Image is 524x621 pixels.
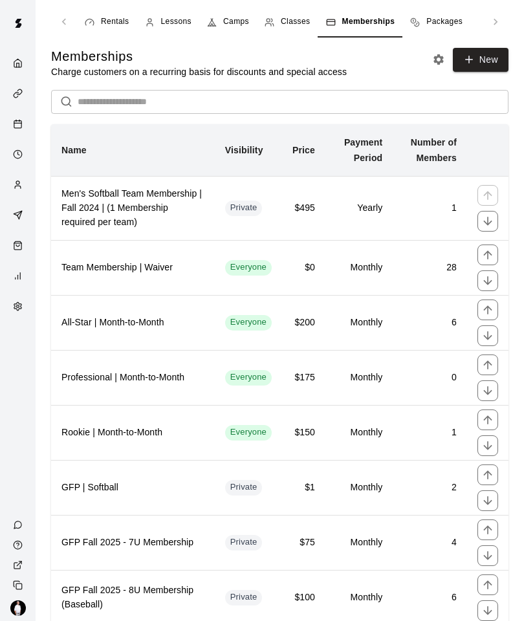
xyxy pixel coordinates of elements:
[61,261,204,275] h6: Team Membership | Waiver
[336,536,382,550] h6: Monthly
[225,260,272,276] div: This membership is visible to all customers
[336,261,382,275] h6: Monthly
[10,600,26,616] img: Travis Hamilton
[61,316,204,330] h6: All-Star | Month-to-Month
[403,371,457,385] h6: 0
[403,591,457,605] h6: 6
[336,201,382,215] h6: Yearly
[225,315,272,331] div: This membership is visible to all customers
[77,6,483,38] div: navigation tabs
[292,261,315,275] h6: $0
[292,591,315,605] h6: $100
[477,574,498,595] button: move item up
[336,316,382,330] h6: Monthly
[477,270,498,291] button: move item down
[336,426,382,440] h6: Monthly
[403,261,457,275] h6: 28
[477,211,498,232] button: move item down
[477,600,498,621] button: move item down
[292,426,315,440] h6: $150
[281,16,310,28] span: Classes
[161,16,192,28] span: Lessons
[403,536,457,550] h6: 4
[225,425,272,441] div: This membership is visible to all customers
[3,555,36,575] a: View public page
[61,426,204,440] h6: Rookie | Month-to-Month
[292,316,315,330] h6: $200
[225,536,263,549] span: Private
[477,300,498,320] button: move item up
[477,519,498,540] button: move item up
[61,187,204,230] h6: Men's Softball Team Membership | Fall 2024 | (1 Membership required per team)
[5,10,31,36] img: Swift logo
[225,371,272,384] span: Everyone
[101,16,129,28] span: Rentals
[426,16,463,28] span: Packages
[429,50,448,69] button: Memberships settings
[225,426,272,439] span: Everyone
[225,591,263,604] span: Private
[292,145,315,155] b: Price
[225,202,263,214] span: Private
[225,261,272,274] span: Everyone
[344,137,382,163] b: Payment Period
[342,16,395,28] span: Memberships
[61,536,204,550] h6: GFP Fall 2025 - 7U Membership
[225,145,263,155] b: Visibility
[61,583,204,612] h6: GFP Fall 2025 - 8U Membership (Baseball)
[292,371,315,385] h6: $175
[61,145,87,155] b: Name
[223,16,249,28] span: Camps
[336,481,382,495] h6: Monthly
[336,371,382,385] h6: Monthly
[61,371,204,385] h6: Professional | Month-to-Month
[336,591,382,605] h6: Monthly
[477,380,498,401] button: move item down
[477,435,498,456] button: move item down
[225,370,272,386] div: This membership is visible to all customers
[477,490,498,511] button: move item down
[292,481,315,495] h6: $1
[61,481,204,495] h6: GFP | Softball
[403,481,457,495] h6: 2
[403,316,457,330] h6: 6
[292,536,315,550] h6: $75
[3,535,36,555] a: Visit help center
[225,316,272,329] span: Everyone
[51,48,347,65] h5: Memberships
[225,481,263,494] span: Private
[225,590,263,605] div: This membership is hidden from the memberships page
[225,480,263,496] div: This membership is hidden from the memberships page
[477,325,498,346] button: move item down
[225,201,263,216] div: This membership is hidden from the memberships page
[477,464,498,485] button: move item up
[403,201,457,215] h6: 1
[411,137,457,163] b: Number of Members
[292,201,315,215] h6: $495
[225,535,263,550] div: This membership is hidden from the memberships page
[51,65,347,78] p: Charge customers on a recurring basis for discounts and special access
[477,545,498,566] button: move item down
[3,575,36,595] div: Copy public page link
[453,48,508,72] a: New
[477,245,498,265] button: move item up
[477,354,498,375] button: move item up
[403,426,457,440] h6: 1
[3,515,36,535] a: Contact Us
[477,409,498,430] button: move item up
